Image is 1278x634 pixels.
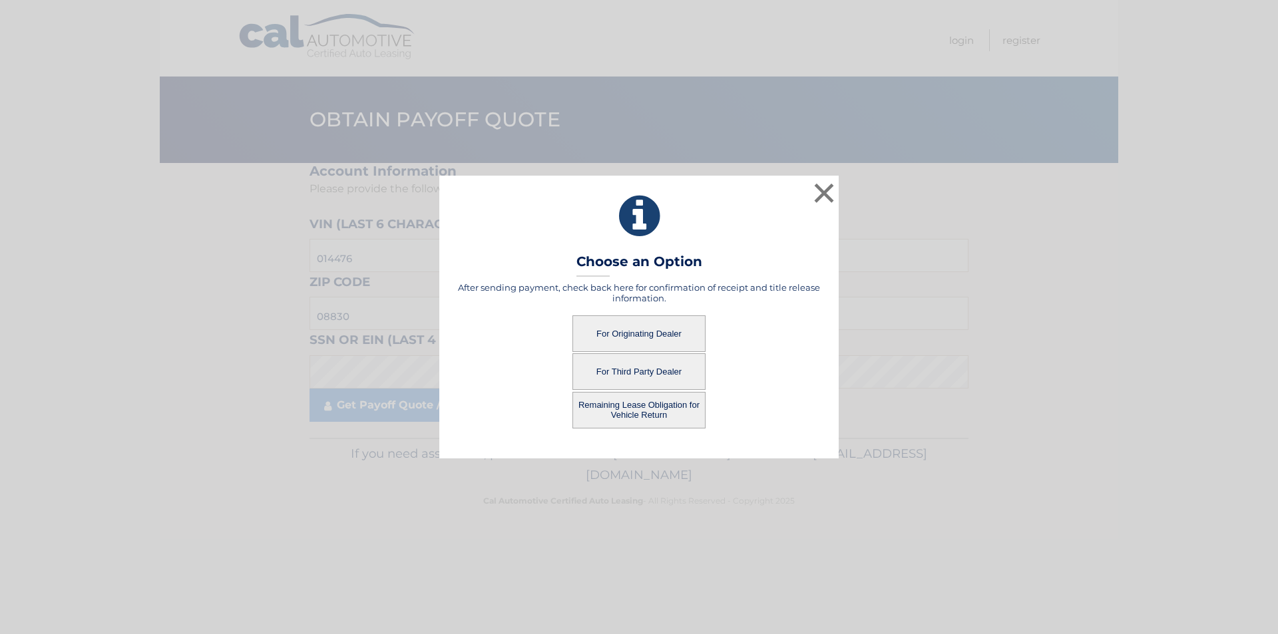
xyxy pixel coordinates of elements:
[572,353,706,390] button: For Third Party Dealer
[811,180,837,206] button: ×
[576,253,702,277] h3: Choose an Option
[572,392,706,428] button: Remaining Lease Obligation for Vehicle Return
[572,315,706,352] button: For Originating Dealer
[456,282,822,303] h5: After sending payment, check back here for confirmation of receipt and title release information.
